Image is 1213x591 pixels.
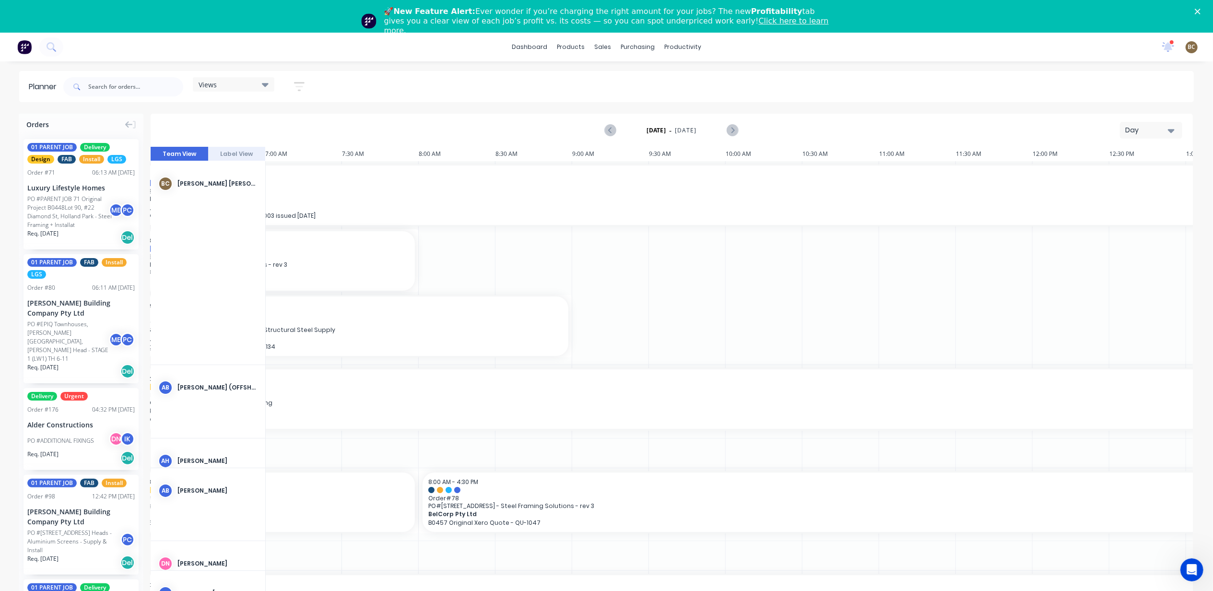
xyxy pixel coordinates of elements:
[879,147,956,161] div: 11:00 AM
[158,454,173,468] div: AH
[121,334,518,342] span: [PERSON_NAME] Building Company Pty Ltd
[1125,125,1169,135] div: Day
[27,298,135,318] div: [PERSON_NAME] Building Company Pty Ltd
[208,147,266,161] button: Label View
[675,126,696,135] span: [DATE]
[79,155,104,164] span: Install
[121,326,563,333] span: PO # Lot [STREET_ADDRESS][GEOGRAPHIC_DATA] - Structural Steel Supply
[109,332,123,347] div: ME
[751,7,802,16] b: Profitability
[88,77,183,96] input: Search for orders...
[27,195,112,229] div: PO #PARENT JOB 71 Original Project B0448Lot 90, #22 Diamond St, Holland Park - Steel Framing + In...
[92,284,135,292] div: 06:11 AM [DATE]
[669,125,671,136] span: -
[384,16,829,35] a: Click here to learn more.
[27,143,77,152] span: 01 PARENT JOB
[394,7,476,16] b: New Feature Alert:
[605,124,616,136] button: Previous page
[361,13,377,29] img: Profile image for Team
[27,437,94,445] div: PO #ADDITIONAL FIXINGS
[120,364,135,378] div: Del
[27,229,59,238] span: Req. [DATE]
[419,147,495,161] div: 8:00 AM
[27,155,54,164] span: Design
[102,479,127,487] span: Install
[120,532,135,547] div: PC
[659,40,706,54] div: productivity
[120,203,135,217] div: PC
[27,168,55,177] div: Order # 71
[120,230,135,245] div: Del
[27,392,57,401] span: Delivery
[616,40,659,54] div: purchasing
[27,529,123,555] div: PO #[STREET_ADDRESS] Heads - Aluminium Screens - Supply & Install
[1109,147,1186,161] div: 12:30 PM
[27,284,55,292] div: Order # 80
[177,383,258,392] div: [PERSON_NAME] (OFFSHORE)
[92,405,135,414] div: 04:32 PM [DATE]
[726,147,802,161] div: 10:00 AM
[17,40,32,54] img: Factory
[121,319,563,326] span: Order # 100
[158,484,173,498] div: AB
[1195,9,1204,14] div: Close
[92,492,135,501] div: 12:42 PM [DATE]
[27,183,135,193] div: Luxury Lifestyle Homes
[109,432,123,446] div: DN
[107,155,126,164] span: LGS
[27,363,59,372] span: Req. [DATE]
[495,147,572,161] div: 8:30 AM
[27,555,59,563] span: Req. [DATE]
[384,7,837,35] div: 🚀 Ever wonder if you’re charging the right amount for your jobs? The new tab gives you a clear vi...
[158,556,173,571] div: DN
[27,479,77,487] span: 01 PARENT JOB
[102,258,127,267] span: Install
[158,380,173,395] div: AB
[27,405,59,414] div: Order # 176
[80,143,110,152] span: Delivery
[428,478,478,486] span: 8:00 AM - 4:30 PM
[120,556,135,570] div: Del
[727,124,738,136] button: Next page
[265,147,342,161] div: 7:00 AM
[80,479,98,487] span: FAB
[199,80,217,90] span: Views
[1180,558,1203,581] iframe: Intercom live chat
[27,507,135,527] div: [PERSON_NAME] Building Company Pty Ltd
[1033,147,1109,161] div: 12:00 PM
[177,559,258,568] div: [PERSON_NAME]
[507,40,552,54] a: dashboard
[27,420,135,430] div: Alder Constructions
[589,40,616,54] div: sales
[802,147,879,161] div: 10:30 AM
[1120,122,1182,139] button: Day
[58,155,76,164] span: FAB
[1188,43,1196,51] span: BC
[177,179,258,188] div: [PERSON_NAME] [PERSON_NAME] (You)
[26,119,49,130] span: Orders
[92,168,135,177] div: 06:13 AM [DATE]
[121,343,563,350] p: F2511 | Original Xero Quote #F2511, updated QU-1134
[649,147,726,161] div: 9:30 AM
[27,492,55,501] div: Order # 98
[177,457,258,465] div: [PERSON_NAME]
[552,40,589,54] div: products
[151,147,208,161] button: Team View
[120,451,135,465] div: Del
[120,432,135,446] div: IK
[27,270,46,279] span: LGS
[27,258,77,267] span: 01 PARENT JOB
[956,147,1033,161] div: 11:30 AM
[27,450,59,459] span: Req. [DATE]
[158,177,173,191] div: BC
[29,81,61,93] div: Planner
[60,392,88,401] span: Urgent
[647,126,666,135] strong: [DATE]
[342,147,419,161] div: 7:30 AM
[120,332,135,347] div: PC
[27,320,112,363] div: PO #EPIQ Townhouses, [PERSON_NAME][GEOGRAPHIC_DATA], [PERSON_NAME] Head - STAGE 1 (LW1) TH 6-11
[572,147,649,161] div: 9:00 AM
[109,203,123,217] div: ME
[80,258,98,267] span: FAB
[177,486,258,495] div: [PERSON_NAME]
